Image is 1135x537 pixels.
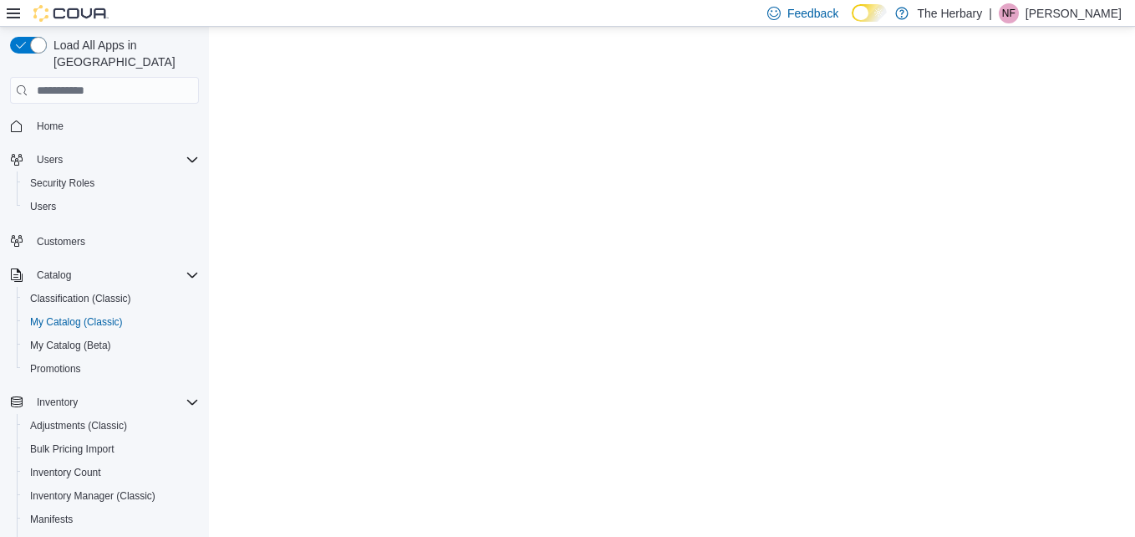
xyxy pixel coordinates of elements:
span: Catalog [37,268,71,282]
p: | [989,3,992,23]
a: Adjustments (Classic) [23,416,134,436]
button: Manifests [17,508,206,531]
span: Dark Mode [852,22,853,23]
span: Promotions [30,362,81,376]
span: Classification (Classic) [30,292,131,305]
button: Inventory Manager (Classic) [17,484,206,508]
span: Users [30,150,199,170]
p: [PERSON_NAME] [1026,3,1122,23]
span: Manifests [30,513,73,526]
span: Users [30,200,56,213]
a: Customers [30,232,92,252]
button: Customers [3,228,206,253]
button: My Catalog (Beta) [17,334,206,357]
span: Users [37,153,63,166]
span: Feedback [787,5,838,22]
span: Customers [37,235,85,248]
span: Inventory [30,392,199,412]
button: Users [3,148,206,171]
span: Adjustments (Classic) [23,416,199,436]
span: Adjustments (Classic) [30,419,127,432]
span: Inventory Manager (Classic) [30,489,155,503]
span: Inventory [37,396,78,409]
span: Inventory Manager (Classic) [23,486,199,506]
button: Classification (Classic) [17,287,206,310]
span: Bulk Pricing Import [23,439,199,459]
span: Manifests [23,509,199,529]
button: Users [30,150,69,170]
span: My Catalog (Classic) [30,315,123,329]
a: My Catalog (Beta) [23,335,118,355]
button: Catalog [30,265,78,285]
a: Classification (Classic) [23,289,138,309]
a: Promotions [23,359,88,379]
span: Inventory Count [23,463,199,483]
button: Adjustments (Classic) [17,414,206,437]
button: Home [3,114,206,138]
a: Users [23,197,63,217]
p: The Herbary [917,3,982,23]
button: Inventory Count [17,461,206,484]
span: Load All Apps in [GEOGRAPHIC_DATA] [47,37,199,70]
span: Home [37,120,64,133]
span: Classification (Classic) [23,289,199,309]
span: NF [1002,3,1015,23]
button: Inventory [3,391,206,414]
span: Users [23,197,199,217]
span: Security Roles [23,173,199,193]
div: Natasha Forgie [999,3,1019,23]
button: My Catalog (Classic) [17,310,206,334]
a: Home [30,116,70,136]
span: My Catalog (Classic) [23,312,199,332]
span: Home [30,115,199,136]
span: My Catalog (Beta) [30,339,111,352]
button: Inventory [30,392,84,412]
button: Promotions [17,357,206,381]
a: Inventory Manager (Classic) [23,486,162,506]
button: Bulk Pricing Import [17,437,206,461]
span: Promotions [23,359,199,379]
input: Dark Mode [852,4,887,22]
span: My Catalog (Beta) [23,335,199,355]
button: Users [17,195,206,218]
span: Customers [30,230,199,251]
span: Catalog [30,265,199,285]
span: Inventory Count [30,466,101,479]
a: Security Roles [23,173,101,193]
button: Catalog [3,263,206,287]
img: Cova [33,5,109,22]
a: Bulk Pricing Import [23,439,121,459]
span: Bulk Pricing Import [30,442,115,456]
button: Security Roles [17,171,206,195]
span: Security Roles [30,176,94,190]
a: Manifests [23,509,79,529]
a: Inventory Count [23,463,108,483]
a: My Catalog (Classic) [23,312,130,332]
